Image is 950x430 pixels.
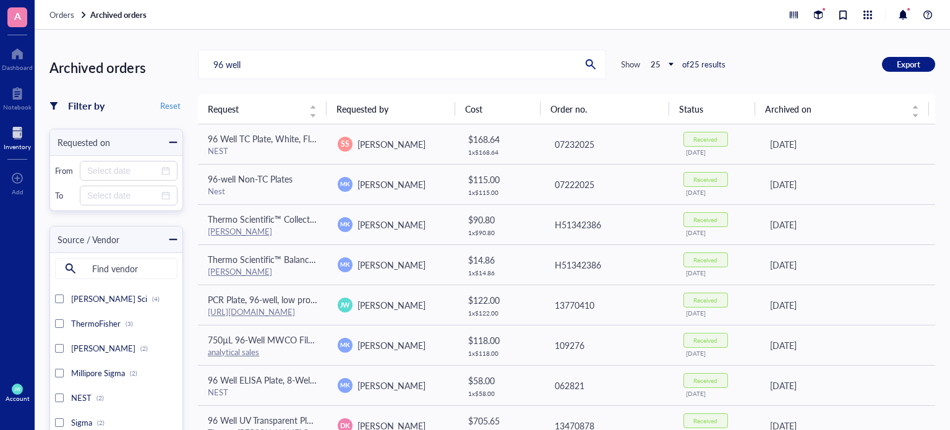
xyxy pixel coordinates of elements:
span: MK [340,220,349,228]
td: 109276 [544,325,674,365]
span: [PERSON_NAME] [357,259,426,271]
div: of 25 results [682,59,725,70]
span: MK [340,179,349,188]
div: Received [693,337,717,344]
span: [PERSON_NAME] [357,138,426,150]
td: 07222025 [544,164,674,204]
div: 1 x $ 168.64 [468,148,534,156]
div: 1 x $ 58.00 [468,390,534,397]
span: Orders [49,9,74,20]
div: 1 x $ 14.86 [468,269,534,277]
span: 96 Well ELISA Plate, 8-Well, Detachable, High Binding, White Frame & Clear Well [208,374,516,386]
div: Notebook [3,103,32,111]
div: H51342386 [555,218,664,231]
span: [PERSON_NAME] [357,379,426,392]
div: $ 90.80 [468,213,534,226]
span: Sigma [71,416,92,428]
div: $ 122.00 [468,293,534,307]
span: Archived on [765,102,904,116]
a: Notebook [3,84,32,111]
div: Dashboard [2,64,33,71]
div: [DATE] [686,350,750,357]
span: JW [340,300,350,310]
span: 750µL 96-Well MWCO Filter Plate with 100KDa PVDF Membrane [208,333,462,346]
div: [DATE] [770,338,925,352]
div: Nest [208,186,318,197]
span: 96-well Non-TC Plates [208,173,293,185]
div: Received [693,296,717,304]
td: 07232025 [544,124,674,165]
span: [PERSON_NAME] [71,342,135,354]
div: $ 118.00 [468,333,534,347]
div: $ 705.65 [468,414,534,428]
span: ThermoFisher [71,317,121,329]
a: Inventory [4,123,31,150]
div: 07222025 [555,178,664,191]
div: Show [621,59,640,70]
span: JW [14,387,20,392]
a: Dashboard [2,44,33,71]
span: Reset [160,100,181,111]
span: [PERSON_NAME] Sci [71,293,147,304]
div: 1 x $ 118.00 [468,350,534,357]
div: NEST [208,387,318,398]
span: MK [340,340,349,349]
button: Reset [158,98,183,113]
div: 1 x $ 122.00 [468,309,534,317]
div: From [55,165,75,176]
td: H51342386 [544,204,674,244]
div: 1 x $ 115.00 [468,189,534,196]
b: 25 [651,58,661,70]
span: Thermo Scientific™ Balance Plate for [PERSON_NAME]™ 96-Well Filter Spin Plates [208,253,524,265]
a: analytical sales [208,346,259,358]
div: Received [693,176,717,183]
div: $ 14.86 [468,253,534,267]
span: 96 Well TC Plate, White, Flat bottom, Treated [208,132,380,145]
th: Status [669,94,755,124]
div: Filter by [68,98,105,114]
div: 07232025 [555,137,664,151]
span: MK [340,260,349,269]
div: Archived orders [49,56,183,79]
div: 062821 [555,379,664,392]
td: 062821 [544,365,674,405]
a: [PERSON_NAME] [208,225,272,237]
th: Requested by [327,94,455,124]
a: Archived orders [90,9,149,20]
span: PCR Plate, 96-well, low profile, non-skirted [208,293,369,306]
div: 13770410 [555,298,664,312]
div: To [55,190,75,201]
div: [DATE] [770,298,925,312]
div: 1 x $ 90.80 [468,229,534,236]
span: [PERSON_NAME] [357,339,426,351]
div: [DATE] [770,379,925,392]
span: [PERSON_NAME] [357,218,426,231]
th: Request [198,94,327,124]
div: $ 168.64 [468,132,534,146]
span: SS [341,139,349,150]
div: [DATE] [686,309,750,317]
a: Orders [49,9,88,20]
th: Order no. [541,94,669,124]
a: [URL][DOMAIN_NAME] [208,306,295,317]
div: $ 58.00 [468,374,534,387]
span: [PERSON_NAME] [357,178,426,191]
div: Requested on [50,135,110,149]
div: (3) [126,320,133,327]
div: Add [12,188,24,196]
td: H51342386 [544,244,674,285]
span: 96 Well UV Transparent Plate, Pack of 10 [208,414,364,426]
a: [PERSON_NAME] [208,265,272,277]
div: Source / Vendor [50,233,119,246]
div: [DATE] [770,137,925,151]
span: Export [897,59,920,70]
div: Received [693,256,717,264]
div: (2) [130,369,137,377]
div: [DATE] [770,218,925,231]
span: NEST [71,392,92,403]
div: [DATE] [686,390,750,397]
div: [DATE] [770,178,925,191]
div: Received [693,216,717,223]
div: 109276 [555,338,664,352]
td: 13770410 [544,285,674,325]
